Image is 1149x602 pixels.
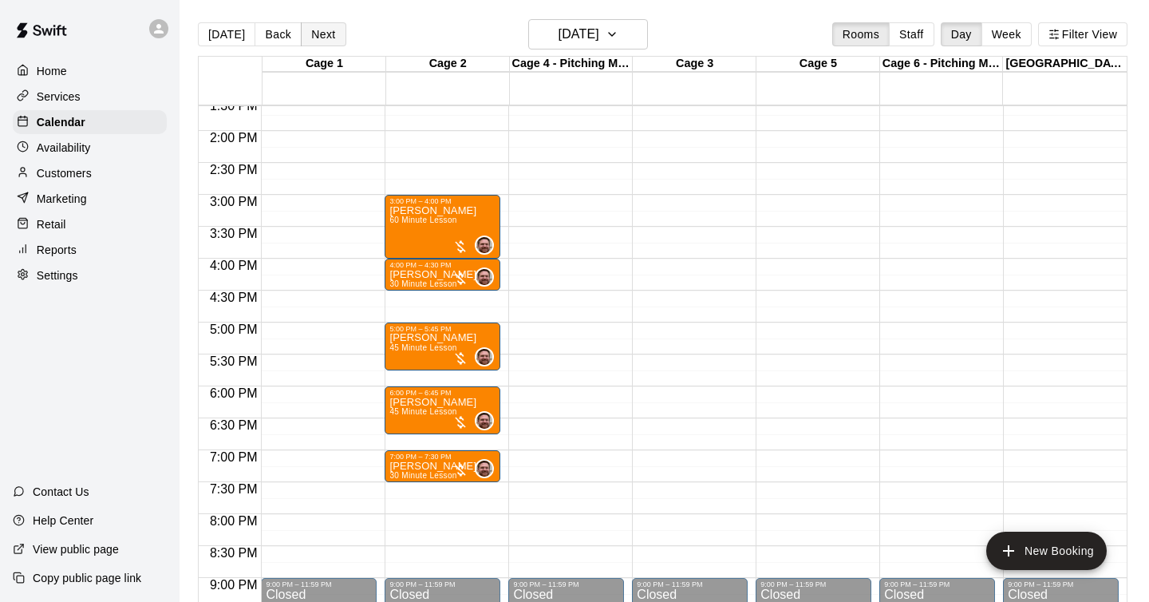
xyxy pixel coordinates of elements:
[37,114,85,130] p: Calendar
[481,459,494,478] span: Colby Skeen
[301,22,345,46] button: Next
[206,227,262,240] span: 3:30 PM
[481,236,494,255] span: Colby Skeen
[206,514,262,528] span: 8:00 PM
[206,450,262,464] span: 7:00 PM
[481,411,494,430] span: Colby Skeen
[637,580,743,588] div: 9:00 PM – 11:59 PM
[13,136,167,160] a: Availability
[206,578,262,592] span: 9:00 PM
[476,237,492,253] img: Colby Skeen
[37,140,91,156] p: Availability
[266,580,372,588] div: 9:00 PM – 11:59 PM
[206,418,262,432] span: 6:30 PM
[986,532,1107,570] button: add
[1008,580,1114,588] div: 9:00 PM – 11:59 PM
[37,63,67,79] p: Home
[941,22,982,46] button: Day
[389,197,496,205] div: 3:00 PM – 4:00 PM
[206,323,262,336] span: 5:00 PM
[389,343,456,352] span: 45 Minute Lesson
[389,325,496,333] div: 5:00 PM – 5:45 PM
[389,279,456,288] span: 30 Minute Lesson
[255,22,302,46] button: Back
[889,22,934,46] button: Staff
[13,110,167,134] a: Calendar
[389,216,456,224] span: 60 Minute Lesson
[206,482,262,496] span: 7:30 PM
[1038,22,1127,46] button: Filter View
[37,267,78,283] p: Settings
[33,541,119,557] p: View public page
[475,459,494,478] div: Colby Skeen
[760,580,867,588] div: 9:00 PM – 11:59 PM
[263,57,386,72] div: Cage 1
[33,570,141,586] p: Copy public page link
[476,461,492,477] img: Colby Skeen
[13,187,167,211] a: Marketing
[475,236,494,255] div: Colby Skeen
[33,513,93,529] p: Help Center
[389,471,456,480] span: 30 Minute Lesson
[33,484,89,500] p: Contact Us
[37,191,87,207] p: Marketing
[528,19,648,50] button: [DATE]
[510,57,634,72] div: Cage 4 - Pitching Machine
[475,347,494,366] div: Colby Skeen
[385,195,500,259] div: 3:00 PM – 4:00 PM: Marshall Eskridge IV
[880,57,1004,72] div: Cage 6 - Pitching Machine
[206,354,262,368] span: 5:30 PM
[475,267,494,287] div: Colby Skeen
[206,163,262,176] span: 2:30 PM
[559,23,599,46] h6: [DATE]
[37,216,66,232] p: Retail
[385,323,500,370] div: 5:00 PM – 5:45 PM: Avery Bull
[13,212,167,236] a: Retail
[206,99,262,113] span: 1:30 PM
[476,269,492,285] img: Colby Skeen
[13,59,167,83] a: Home
[513,580,619,588] div: 9:00 PM – 11:59 PM
[481,267,494,287] span: Colby Skeen
[37,165,92,181] p: Customers
[206,131,262,145] span: 2:00 PM
[476,349,492,365] img: Colby Skeen
[37,242,77,258] p: Reports
[476,413,492,429] img: Colby Skeen
[206,291,262,304] span: 4:30 PM
[13,161,167,185] a: Customers
[385,386,500,434] div: 6:00 PM – 6:45 PM: Oakley Owens
[389,389,496,397] div: 6:00 PM – 6:45 PM
[386,57,510,72] div: Cage 2
[481,347,494,366] span: Colby Skeen
[389,453,496,461] div: 7:00 PM – 7:30 PM
[633,57,756,72] div: Cage 3
[206,546,262,560] span: 8:30 PM
[884,580,990,588] div: 9:00 PM – 11:59 PM
[385,259,500,291] div: 4:00 PM – 4:30 PM: Sam Sharp
[198,22,255,46] button: [DATE]
[13,85,167,109] a: Services
[475,411,494,430] div: Colby Skeen
[389,261,496,269] div: 4:00 PM – 4:30 PM
[389,407,456,416] span: 45 Minute Lesson
[1003,57,1127,72] div: [GEOGRAPHIC_DATA]
[981,22,1032,46] button: Week
[206,386,262,400] span: 6:00 PM
[37,89,81,105] p: Services
[13,238,167,262] a: Reports
[13,263,167,287] a: Settings
[206,259,262,272] span: 4:00 PM
[832,22,890,46] button: Rooms
[756,57,880,72] div: Cage 5
[206,195,262,208] span: 3:00 PM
